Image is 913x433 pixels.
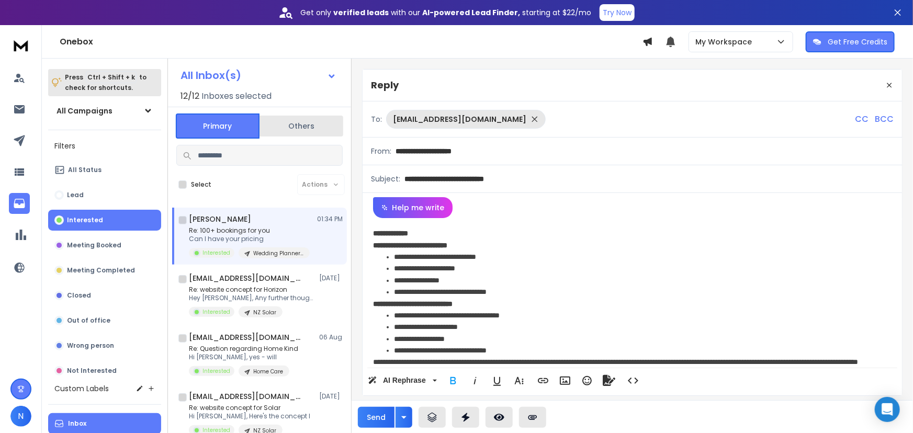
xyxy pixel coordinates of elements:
p: Re: website concept for Horizon [189,286,314,294]
p: [EMAIL_ADDRESS][DOMAIN_NAME] [393,114,526,124]
p: To: [371,114,382,124]
h1: [PERSON_NAME] [189,214,251,224]
p: Press to check for shortcuts. [65,72,146,93]
button: Underline (Ctrl+U) [487,370,507,391]
h1: [EMAIL_ADDRESS][DOMAIN_NAME] [189,391,304,402]
button: More Text [509,370,529,391]
button: N [10,406,31,427]
span: 12 / 12 [181,90,199,102]
button: Others [260,115,343,138]
button: All Status [48,159,161,180]
p: Inbox [68,419,86,428]
button: Insert Image (Ctrl+P) [555,370,575,391]
p: Meeting Booked [67,241,121,249]
button: All Inbox(s) [172,65,345,86]
p: Can I have your pricing [189,235,310,243]
button: Out of office [48,310,161,331]
button: Bold (Ctrl+B) [443,370,463,391]
button: Closed [48,285,161,306]
label: Select [191,180,211,189]
p: Re: 100+ bookings for you [189,226,310,235]
h1: All Inbox(s) [181,70,241,81]
p: Out of office [67,316,110,325]
button: Wrong person [48,335,161,356]
p: [DATE] [319,274,343,282]
button: Signature [599,370,619,391]
p: My Workspace [695,37,756,47]
button: Send [358,407,394,428]
p: Closed [67,291,91,300]
button: Not Interested [48,360,161,381]
button: Meeting Completed [48,260,161,281]
p: Wedding Planners [AUS] [253,249,303,257]
button: Meeting Booked [48,235,161,256]
p: Interested [202,249,230,257]
img: logo [10,36,31,55]
button: Try Now [600,4,635,21]
span: Ctrl + Shift + k [86,71,137,83]
p: Hi [PERSON_NAME], Here's the concept I [189,412,310,420]
strong: AI-powered Lead Finder, [422,7,520,18]
button: Help me write [373,197,453,218]
p: Reply [371,78,399,93]
h3: Custom Labels [54,383,109,394]
button: AI Rephrase [366,370,439,391]
button: Emoticons [577,370,597,391]
h3: Filters [48,139,161,153]
button: Insert Link (Ctrl+K) [533,370,553,391]
button: All Campaigns [48,100,161,121]
p: Subject: [371,174,400,184]
button: Get Free Credits [806,31,895,52]
strong: verified leads [333,7,389,18]
h1: [EMAIL_ADDRESS][DOMAIN_NAME] [189,332,304,343]
p: 06 Aug [319,333,343,341]
div: Open Intercom Messenger [875,397,900,422]
h1: Onebox [60,36,643,48]
button: Primary [176,113,260,139]
p: Lead [67,191,84,199]
button: Interested [48,210,161,231]
p: [DATE] [319,392,343,401]
h1: All Campaigns [57,106,112,116]
h3: Inboxes selected [201,90,272,102]
p: Get only with our starting at $22/mo [300,7,591,18]
p: BCC [875,113,894,126]
p: From: [371,146,391,156]
button: Italic (Ctrl+I) [465,370,485,391]
p: Not Interested [67,367,117,375]
p: 01:34 PM [317,215,343,223]
p: Interested [202,308,230,316]
button: Lead [48,185,161,206]
p: Interested [67,216,103,224]
p: Hey [PERSON_NAME], Any further thoughts or [189,294,314,302]
button: Code View [623,370,643,391]
h1: [EMAIL_ADDRESS][DOMAIN_NAME] [189,273,304,283]
p: Re: Question regarding Home Kind [189,345,298,353]
p: Interested [202,367,230,375]
p: Try Now [603,7,632,18]
p: CC [855,113,869,126]
p: Wrong person [67,341,114,350]
p: Hi [PERSON_NAME], yes - will [189,353,298,361]
span: AI Rephrase [381,376,428,385]
p: Get Free Credits [828,37,887,47]
p: Meeting Completed [67,266,135,275]
p: All Status [68,166,102,174]
p: NZ Solar [253,309,276,316]
p: Re: website concept for Solar [189,404,310,412]
p: Home Care [253,368,283,375]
